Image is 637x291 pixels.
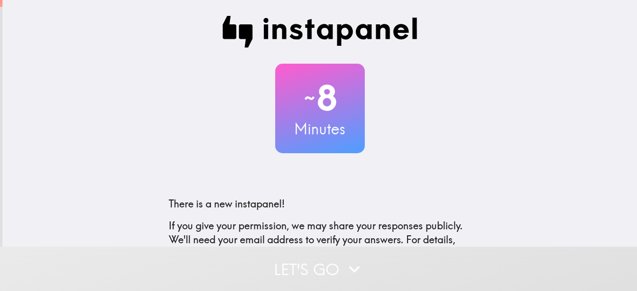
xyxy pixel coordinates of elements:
span: There is a new instapanel! [169,197,285,210]
img: Instapanel [222,16,418,48]
p: If you give your permission, we may share your responses publicly. We'll need your email address ... [169,219,471,261]
h3: Minutes [275,118,365,139]
h2: 8 [275,78,365,118]
span: ~ [303,83,317,113]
